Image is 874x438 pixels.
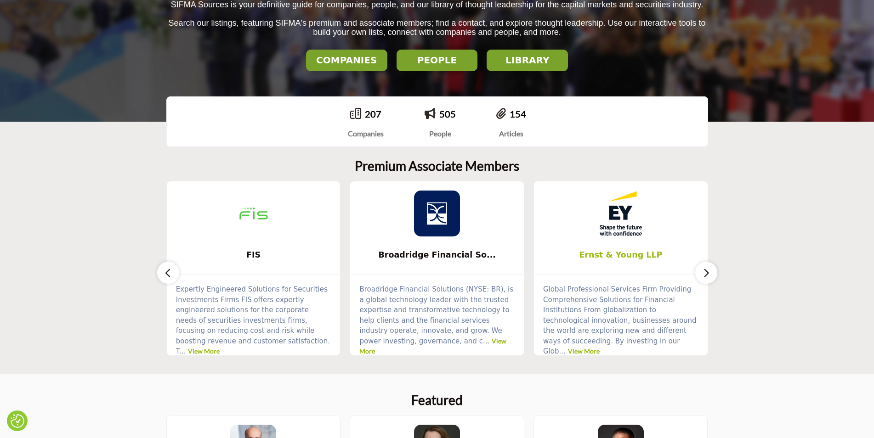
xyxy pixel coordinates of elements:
span: Search our listings, featuring SIFMA's premium and associate members; find a contact, and explore... [168,18,705,37]
button: Consent Preferences [11,414,24,428]
b: FIS [181,243,327,267]
span: ... [179,347,186,355]
p: Global Professional Services Firm Providing Comprehensive Solutions for Financial Institutions Fr... [543,284,698,357]
h2: COMPANIES [309,55,385,66]
a: 207 [365,108,381,119]
p: Broadridge Financial Solutions (NYSE: BR), is a global technology leader with the trusted experti... [359,284,515,357]
b: Broadridge Financial Solutions, Inc. [364,243,510,267]
h2: PEOPLE [399,55,475,66]
img: Revisit consent button [11,414,24,428]
button: COMPANIES [306,50,387,71]
a: View More [568,347,600,355]
a: 154 [510,108,526,119]
img: Broadridge Financial Solutions, Inc. [414,191,460,236]
a: FIS [167,243,341,267]
img: Ernst & Young LLP [598,191,644,236]
button: LIBRARY [487,50,568,71]
div: People [425,128,456,139]
h2: Featured [411,393,463,408]
button: PEOPLE [397,50,478,71]
span: ... [559,347,566,355]
a: Broadridge Financial So... [350,243,524,267]
span: Ernst & Young LLP [548,249,694,261]
div: Companies [348,128,384,139]
a: Ernst & Young LLP [534,243,708,267]
span: ... [483,337,489,345]
span: Broadridge Financial So... [364,249,510,261]
div: Articles [496,128,526,139]
a: View More [188,347,220,355]
p: Expertly Engineered Solutions for Securities Investments Firms FIS offers expertly engineered sol... [176,284,331,357]
h2: Premium Associate Members [355,158,519,174]
a: 505 [439,108,456,119]
img: FIS [231,191,277,236]
h2: LIBRARY [489,55,565,66]
span: FIS [181,249,327,261]
a: View More [359,337,506,355]
b: Ernst & Young LLP [548,243,694,267]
